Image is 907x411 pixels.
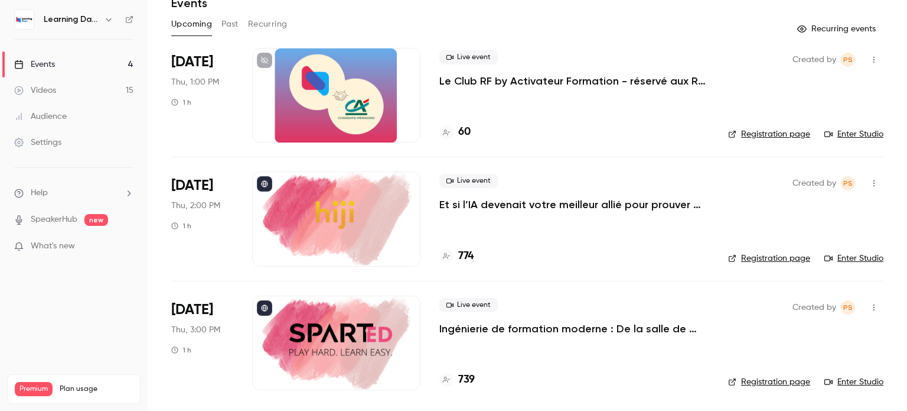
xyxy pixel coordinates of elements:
span: [DATE] [171,300,213,319]
div: 1 h [171,221,191,231]
button: Recurring [248,15,288,34]
div: Oct 9 Thu, 2:00 PM (Europe/Paris) [171,171,233,266]
a: Enter Studio [824,253,883,264]
span: new [84,214,108,226]
span: Created by [792,300,836,315]
span: Prad Selvarajah [841,53,855,67]
span: Premium [15,382,53,396]
div: Videos [14,85,56,96]
a: Registration page [728,253,810,264]
span: Thu, 2:00 PM [171,200,220,212]
a: Enter Studio [824,376,883,388]
span: PS [843,53,853,67]
div: Events [14,59,55,70]
span: Live event [439,298,498,312]
span: What's new [31,240,75,253]
a: Enter Studio [824,128,883,140]
div: Oct 9 Thu, 3:00 PM (Europe/Paris) [171,296,233,390]
button: Past [221,15,239,34]
iframe: Noticeable Trigger [119,241,133,252]
a: Et si l’IA devenait votre meilleur allié pour prouver enfin l’impact de vos formations ? [439,198,709,212]
h4: 774 [458,248,474,264]
span: PS [843,300,853,315]
a: 739 [439,372,475,388]
span: Live event [439,50,498,64]
a: Registration page [728,376,810,388]
a: Registration page [728,128,810,140]
a: Ingénierie de formation moderne : De la salle de classe au flux de travail, concevoir pour l’usag... [439,322,709,336]
span: Prad Selvarajah [841,176,855,190]
div: Audience [14,111,67,122]
img: Learning Days [15,10,34,29]
span: Prad Selvarajah [841,300,855,315]
span: Thu, 3:00 PM [171,324,220,336]
span: Live event [439,174,498,188]
h4: 739 [458,372,475,388]
li: help-dropdown-opener [14,187,133,199]
div: Oct 9 Thu, 1:00 PM (Europe/Paris) [171,48,233,143]
h6: Learning Days [44,14,99,25]
div: 1 h [171,345,191,355]
a: 60 [439,124,471,140]
span: Created by [792,176,836,190]
span: PS [843,176,853,190]
a: Le Club RF by Activateur Formation - réservé aux RF - La formation, bien plus qu’un “smile sheet" ? [439,74,709,88]
button: Upcoming [171,15,212,34]
button: Recurring events [792,20,883,38]
span: [DATE] [171,53,213,72]
span: Created by [792,53,836,67]
h4: 60 [458,124,471,140]
div: Settings [14,137,61,148]
span: Help [31,187,48,199]
span: [DATE] [171,176,213,195]
div: 1 h [171,98,191,107]
span: Plan usage [60,384,133,394]
a: SpeakerHub [31,213,77,226]
span: Thu, 1:00 PM [171,76,219,88]
a: 774 [439,248,474,264]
